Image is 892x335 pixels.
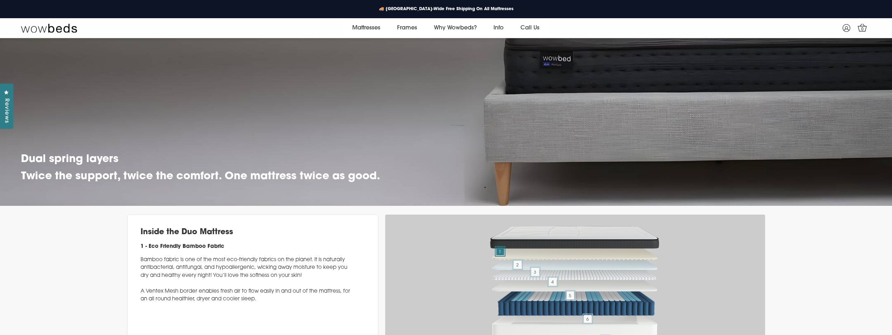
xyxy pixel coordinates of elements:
h2: Inside the Duo Mattress [141,227,354,238]
span: 5 [566,292,574,299]
img: Wow Beds Logo [21,23,77,33]
span: 1 [496,247,504,255]
img: layer6.png [488,287,663,321]
span: 0 [859,26,866,33]
img: layer1.png [488,222,663,253]
a: Call Us [512,18,548,38]
a: Frames [389,18,425,38]
h4: 1 - Eco Friendly Bamboo Fabric [141,243,354,251]
a: Why Wowbeds? [425,18,485,38]
span: 3 [531,268,539,276]
a: 🚚 [GEOGRAPHIC_DATA]-Wide Free Shipping On All Mattresses [373,5,519,14]
img: layer5.png [488,273,663,298]
span: 4 [549,278,557,286]
h2: Twice the support, twice the comfort. One mattress twice as good. [21,169,380,184]
a: Info [485,18,512,38]
span: 2 [514,261,522,268]
h2: Dual spring layers [21,152,380,167]
p: Bamboo fabric is one of the most eco-friendly fabrics on the planet. It is naturally antibacteria... [141,256,354,303]
span: Reviews [2,98,11,123]
span: 6 [584,315,592,323]
img: layer2.png [488,243,663,267]
a: Mattresses [344,18,389,38]
a: 0 [856,21,869,34]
